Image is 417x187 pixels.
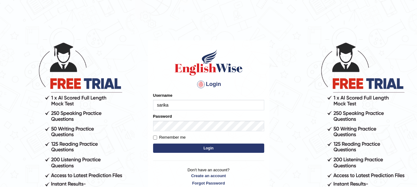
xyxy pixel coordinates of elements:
a: Forgot Password [153,180,264,186]
label: Username [153,92,173,98]
label: Password [153,113,172,119]
p: Don't have an account? [153,167,264,186]
button: Login [153,144,264,153]
h4: Login [153,79,264,89]
label: Remember me [153,134,186,140]
input: Remember me [153,136,157,140]
a: Create an account [153,173,264,179]
img: Logo of English Wise sign in for intelligent practice with AI [173,49,244,76]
